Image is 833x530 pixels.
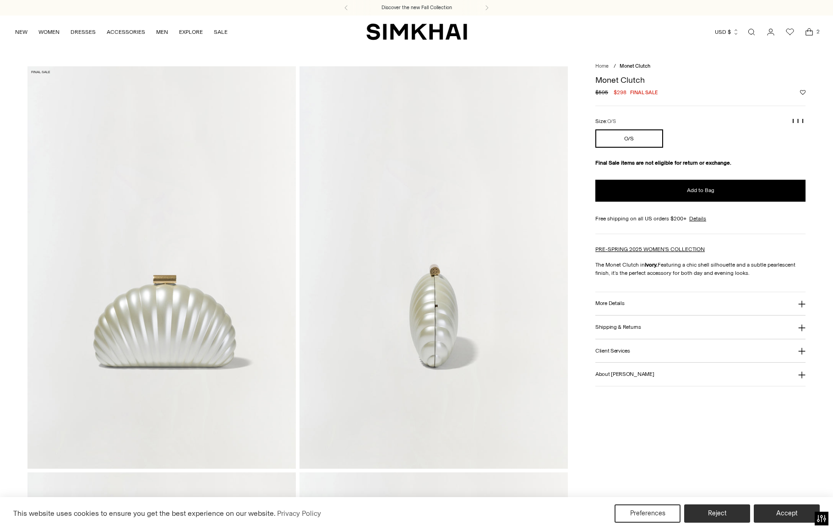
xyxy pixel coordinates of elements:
[595,76,806,84] h1: Monet Clutch
[595,316,806,339] button: Shipping & Returns
[38,22,60,42] a: WOMEN
[595,300,624,306] h3: More Details
[800,90,806,95] button: Add to Wishlist
[366,23,467,41] a: SIMKHAI
[276,507,322,520] a: Privacy Policy (opens in a new tab)
[595,117,616,126] label: Size:
[595,63,806,70] nav: breadcrumbs
[595,246,705,252] a: PRE-SPRING 2025 WOMEN'S COLLECTION
[800,23,818,41] a: Open cart modal
[13,509,276,518] span: This website uses cookies to ensure you get the best experience on our website.
[595,214,806,223] div: Free shipping on all US orders $200+
[684,504,750,523] button: Reject
[595,261,806,277] p: The Monet Clutch in
[595,363,806,386] button: About [PERSON_NAME]
[687,187,714,194] span: Add to Bag
[614,88,626,96] span: $298
[781,23,799,41] a: Wishlist
[715,22,739,42] button: USD $
[762,23,780,41] a: Go to the account page
[595,180,806,202] button: Add to Bag
[614,63,616,70] div: /
[607,118,616,124] span: O/S
[595,348,630,354] h3: Client Services
[179,22,203,42] a: EXPLORE
[595,88,608,96] s: $595
[595,160,731,166] strong: Final Sale items are not eligible for return or exchange.
[689,214,706,223] a: Details
[299,66,568,468] img: Monet Clutch
[595,371,654,377] h3: About [PERSON_NAME]
[645,262,658,268] strong: Ivory.
[214,22,228,42] a: SALE
[71,22,96,42] a: DRESSES
[620,63,650,69] span: Monet Clutch
[107,22,145,42] a: ACCESSORIES
[615,504,681,523] button: Preferences
[27,66,296,468] img: Monet Clutch
[595,324,641,330] h3: Shipping & Returns
[814,27,822,36] span: 2
[156,22,168,42] a: MEN
[381,4,452,11] a: Discover the new Fall Collection
[754,504,820,523] button: Accept
[742,23,761,41] a: Open search modal
[595,292,806,316] button: More Details
[15,22,27,42] a: NEW
[595,262,795,276] span: Featuring a chic shell silhouette and a subtle pearlescent finish, it’s the perfect accessory for...
[595,129,663,148] button: O/S
[595,339,806,363] button: Client Services
[595,63,609,69] a: Home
